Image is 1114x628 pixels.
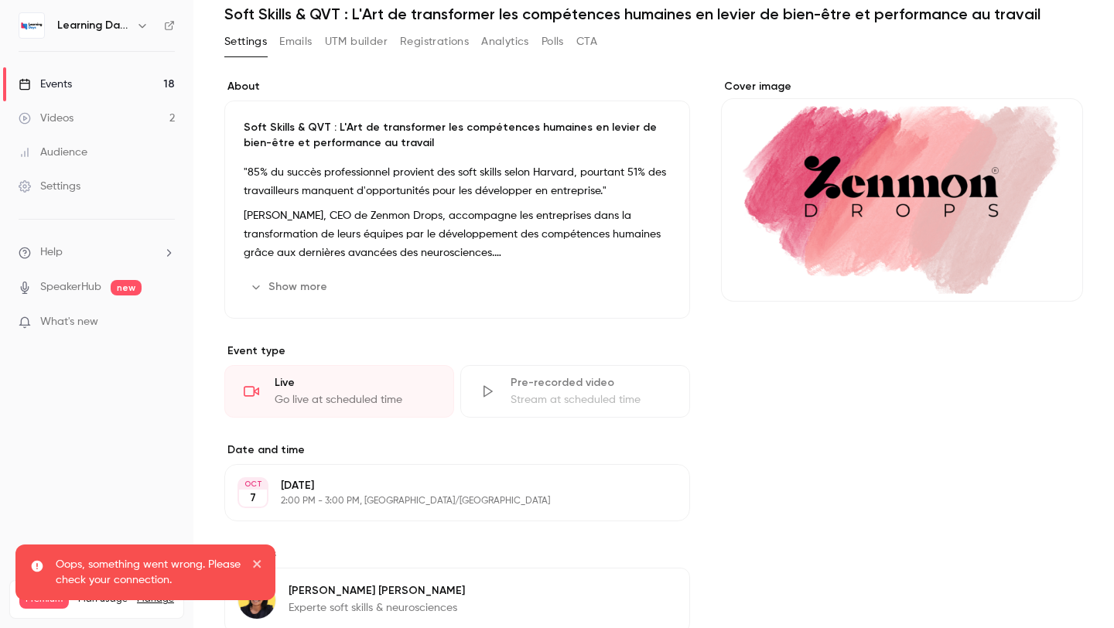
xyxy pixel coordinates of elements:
div: Stream at scheduled time [511,392,671,408]
section: Cover image [721,79,1083,302]
h1: Soft Skills & QVT : L'Art de transformer les compétences humaines en levier de bien-être et perfo... [224,5,1083,23]
button: Emails [279,29,312,54]
iframe: Noticeable Trigger [156,316,175,329]
p: Oops, something went wrong. Please check your connection. [56,557,241,588]
span: new [111,280,142,295]
button: Registrations [400,29,469,54]
a: SpeakerHub [40,279,101,295]
p: [PERSON_NAME] [PERSON_NAME] [289,583,465,599]
button: Polls [542,29,564,54]
div: Pre-recorded video [511,375,671,391]
div: Go live at scheduled time [275,392,435,408]
h6: Learning Days [57,18,130,33]
img: Learning Days [19,13,44,38]
button: Settings [224,29,267,54]
p: 2:00 PM - 3:00 PM, [GEOGRAPHIC_DATA]/[GEOGRAPHIC_DATA] [281,495,608,507]
div: Audience [19,145,87,160]
label: Speakers [224,546,690,561]
p: Event type [224,343,690,359]
button: Show more [244,275,337,299]
p: [PERSON_NAME], CEO de Zenmon Drops, accompagne les entreprises dans la transformation de leurs éq... [244,206,671,262]
div: Settings [19,179,80,194]
div: Pre-recorded videoStream at scheduled time [460,365,690,418]
button: UTM builder [325,29,388,54]
label: Cover image [721,79,1083,94]
label: Date and time [224,442,690,458]
p: "85% du succès professionnel provient des soft skills selon Harvard, pourtant 51% des travailleur... [244,163,671,200]
div: Live [275,375,435,391]
div: Videos [19,111,73,126]
div: OCT [239,479,267,490]
button: Analytics [481,29,529,54]
label: About [224,79,690,94]
p: 7 [250,490,256,506]
button: close [252,557,263,575]
span: Help [40,244,63,261]
span: What's new [40,314,98,330]
p: [DATE] [281,478,608,493]
div: Events [19,77,72,92]
p: Soft Skills & QVT : L'Art de transformer les compétences humaines en levier de bien-être et perfo... [244,120,671,151]
button: CTA [576,29,597,54]
div: LiveGo live at scheduled time [224,365,454,418]
li: help-dropdown-opener [19,244,175,261]
p: Experte soft skills & neurosciences [289,600,465,616]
